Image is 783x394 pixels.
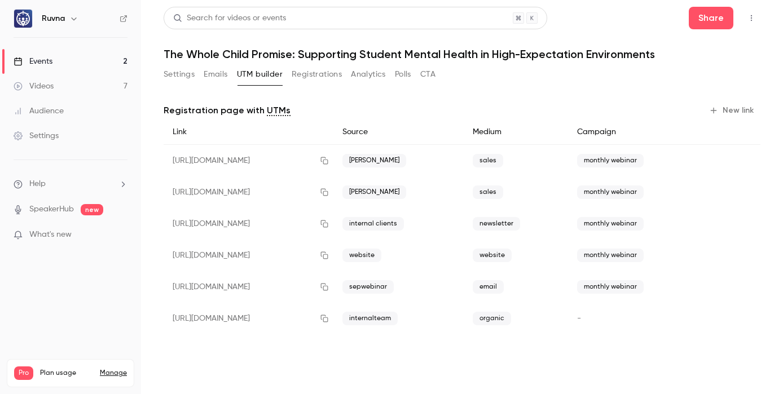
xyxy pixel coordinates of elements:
[351,65,386,83] button: Analytics
[164,119,333,145] div: Link
[577,154,644,167] span: monthly webinar
[473,217,520,231] span: newsletter
[164,104,291,117] p: Registration page with
[473,185,503,199] span: sales
[164,271,333,303] div: [URL][DOMAIN_NAME]
[568,119,703,145] div: Campaign
[29,178,46,190] span: Help
[395,65,411,83] button: Polls
[473,154,503,167] span: sales
[473,312,511,325] span: organic
[204,65,227,83] button: Emails
[342,217,404,231] span: internal clients
[473,280,504,294] span: email
[14,105,64,117] div: Audience
[14,130,59,141] div: Settings
[164,65,195,83] button: Settings
[164,240,333,271] div: [URL][DOMAIN_NAME]
[464,119,568,145] div: Medium
[81,204,103,215] span: new
[164,176,333,208] div: [URL][DOMAIN_NAME]
[164,145,333,177] div: [URL][DOMAIN_NAME]
[577,249,644,262] span: monthly webinar
[577,315,581,322] span: -
[14,10,32,28] img: Ruvna
[14,178,127,190] li: help-dropdown-opener
[114,230,127,240] iframe: Noticeable Trigger
[342,185,406,199] span: [PERSON_NAME]
[14,366,33,380] span: Pro
[14,81,54,92] div: Videos
[292,65,342,83] button: Registrations
[342,249,381,262] span: website
[577,280,644,294] span: monthly webinar
[14,56,52,67] div: Events
[40,369,93,378] span: Plan usage
[173,12,286,24] div: Search for videos or events
[342,312,398,325] span: internalteam
[100,369,127,378] a: Manage
[164,208,333,240] div: [URL][DOMAIN_NAME]
[237,65,283,83] button: UTM builder
[577,217,644,231] span: monthly webinar
[333,119,464,145] div: Source
[473,249,512,262] span: website
[42,13,65,24] h6: Ruvna
[577,185,644,199] span: monthly webinar
[342,280,394,294] span: sepwebinar
[420,65,436,83] button: CTA
[342,154,406,167] span: [PERSON_NAME]
[267,104,291,117] a: UTMs
[164,303,333,334] div: [URL][DOMAIN_NAME]
[689,7,733,29] button: Share
[29,229,72,241] span: What's new
[164,47,760,61] h1: The Whole Child Promise: Supporting Student Mental Health in High-Expectation Environments
[705,101,760,119] button: New link
[29,203,74,215] a: SpeakerHub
